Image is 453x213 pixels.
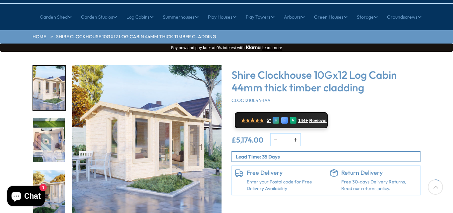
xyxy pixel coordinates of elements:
ins: £5,174.00 [231,136,264,144]
div: E [281,117,288,124]
span: 144+ [298,118,308,123]
a: Garden Studios [81,9,117,25]
a: Storage [357,9,378,25]
p: Lead Time: 35 Days [236,153,420,160]
a: Log Cabins [126,9,154,25]
h3: Shire Clockhouse 10Gx12 Log Cabin 44mm thick timber cladding [231,68,421,94]
div: R [290,117,296,124]
span: ★★★★★ [241,117,264,124]
span: CLOC1210L44-1AA [231,97,271,103]
a: Shire Clockhouse 10Gx12 Log Cabin 44mm thick timber cladding [56,34,216,40]
a: Groundscrews [387,9,421,25]
div: 2 / 5 [32,117,66,163]
a: Garden Shed [40,9,72,25]
a: Green Houses [314,9,348,25]
span: Reviews [309,118,327,123]
img: Clockhouse4x3-3sq_3c470bdc-3660-43dc-9fc1-3cf41ad2c29e_200x200.jpg [33,118,65,162]
a: Summerhouses [163,9,199,25]
p: Free 30-days Delivery Returns, Read our returns policy. [341,179,417,192]
a: Arbours [284,9,305,25]
inbox-online-store-chat: Shopify online store chat [5,186,47,208]
a: Play Houses [208,9,236,25]
h6: Return Delivery [341,169,417,176]
div: 1 / 5 [32,65,66,111]
a: Enter your Postal code for Free Delivery Availability [247,179,323,192]
a: ★★★★★ 5* G E R 144+ Reviews [235,112,328,128]
a: HOME [32,34,46,40]
div: G [273,117,279,124]
a: Play Towers [246,9,275,25]
img: Clockhouse4x3-2sq_8f18e7be-c63e-4113-bb73-2dca1756a5b4_200x200.jpg [33,66,65,110]
h6: Free Delivery [247,169,323,176]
